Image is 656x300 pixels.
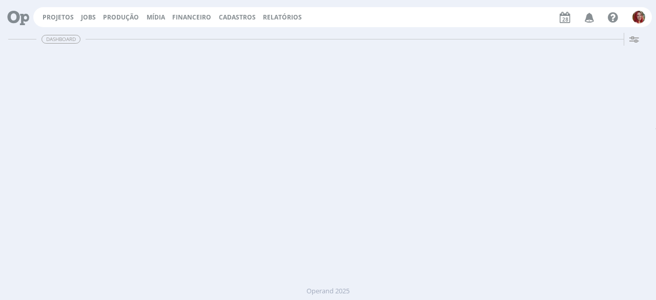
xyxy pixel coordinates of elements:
img: G [632,11,645,24]
button: Projetos [39,13,77,22]
a: Mídia [147,13,165,22]
span: Cadastros [219,13,256,22]
button: Cadastros [216,13,259,22]
a: Financeiro [172,13,211,22]
span: Dashboard [42,35,80,44]
button: Jobs [78,13,99,22]
a: Projetos [43,13,74,22]
a: Produção [103,13,139,22]
button: Relatórios [260,13,305,22]
a: Jobs [81,13,96,22]
button: Mídia [143,13,168,22]
a: Relatórios [263,13,302,22]
button: Financeiro [169,13,214,22]
button: Produção [100,13,142,22]
button: G [632,8,646,26]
